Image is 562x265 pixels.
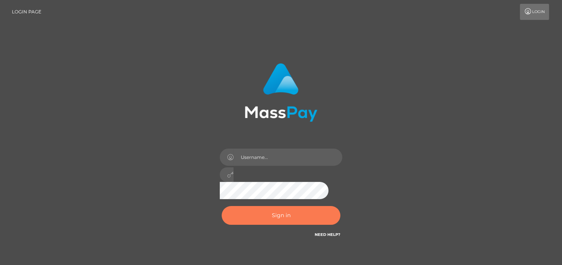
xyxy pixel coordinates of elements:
[315,232,340,237] a: Need Help?
[12,4,41,20] a: Login Page
[520,4,549,20] a: Login
[222,206,340,225] button: Sign in
[245,63,317,122] img: MassPay Login
[234,149,342,166] input: Username...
